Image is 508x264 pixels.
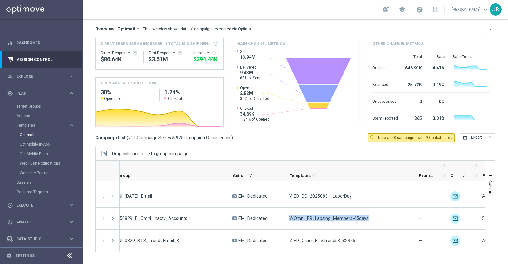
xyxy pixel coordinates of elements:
img: Optimail [450,214,460,224]
button: gps_fixed Plan keyboard_arrow_right [7,91,75,96]
i: track_changes [7,219,13,225]
div: 4.43% [430,62,445,72]
span: Delivered [240,65,261,70]
div: Test Response [149,50,183,56]
a: Optimail [20,132,66,137]
span: Channel [451,173,459,178]
button: lightbulb_outline There are 8 campaigns with 9 Optibot cards [368,133,455,142]
div: Dashboard [7,34,75,51]
img: Optimail [450,236,460,246]
span: 211 Campaign Series & 925 Campaign Occurrences [128,135,231,141]
div: Increase [193,50,218,56]
span: — [418,193,422,199]
h4: Other channel metrics [372,41,424,47]
div: Rate [430,54,445,59]
span: Templates [17,123,62,127]
a: Realtime Triggers [17,189,66,195]
span: Columns [488,180,493,196]
i: keyboard_arrow_right [69,202,75,208]
div: $86,642 [101,56,138,63]
div: 365 [405,113,422,123]
div: 0.19% [430,79,445,89]
span: Sent [240,49,256,54]
button: equalizer Dashboard [7,40,75,45]
span: EM_Dedicated [238,238,268,243]
span: 1.24% of Opened [240,117,270,122]
h2: 1.24% [164,89,218,96]
span: Execute [16,203,69,207]
button: Mission Control [7,57,75,62]
span: Data Studio [16,237,69,241]
div: Mission Control [7,51,75,68]
span: ED_OMNI_Labor_Day_Email [104,193,152,199]
multiple-options-button: Export to CSV [460,135,495,140]
span: Open rate [104,96,121,101]
i: keyboard_arrow_right [69,236,75,242]
button: Optimail arrow_drop_down [116,26,143,32]
div: 646.91K [405,62,422,72]
a: Target Groups [17,104,66,109]
span: Priority [482,173,498,178]
i: keyboard_arrow_right [69,219,75,225]
span: Calculate column [311,172,317,179]
span: 2.82M [240,90,269,96]
span: Auto [482,238,492,243]
div: Realtime Triggers [17,187,82,197]
div: Templates [17,121,82,178]
span: school [399,6,406,13]
button: Templates keyboard_arrow_right [17,123,75,128]
span: There are 8 campaigns with 9 Optibot cards [376,135,452,141]
a: Streams [17,180,66,185]
img: Optimail [450,191,460,201]
div: OptiMobile In-App [20,140,82,149]
i: settings [6,253,12,259]
span: Direct Response VS Increase In Total Mid Shipment Dotcom Transaction Amount [101,41,211,47]
span: Optimail [117,26,135,32]
span: — [418,238,422,243]
div: Row Groups [112,151,191,156]
div: Optimail [20,130,82,140]
span: EM_Dedicated [238,215,268,221]
h2: 30% [101,89,154,96]
div: $3,509,971 [149,56,183,63]
i: refresh [211,50,217,56]
div: 0.01% [430,113,445,123]
div: Rate Trend [452,54,490,59]
i: gps_fixed [7,90,13,96]
div: Plan [7,90,69,96]
div: Data Studio keyboard_arrow_right [7,236,75,241]
button: keyboard_arrow_down [487,25,495,33]
span: V-ED_Omni_BTSTrends3_82925 [289,238,355,243]
span: 9.43M [240,70,261,76]
span: Click rate [168,96,184,101]
i: person_search [7,74,13,79]
div: track_changes Analyze keyboard_arrow_right [7,220,75,225]
a: OptiMobile In-App [20,142,66,147]
i: keyboard_arrow_right [69,90,75,96]
h3: Overview: [95,26,116,32]
button: play_circle_outline Execute keyboard_arrow_right [7,203,75,208]
a: Web Push Notifications [20,161,66,166]
span: A [232,194,237,198]
i: open_in_browser [463,135,468,140]
h3: Campaign List [95,135,233,141]
button: open_in_browser Export [460,133,485,142]
span: Drag columns here to group campaigns [112,151,191,156]
button: more_vert [101,193,107,199]
span: Opened [240,85,269,90]
span: Clicked [240,106,270,111]
h4: OPEN AND CLICK RATE TREND [101,80,157,86]
i: more_vert [487,135,492,140]
span: A [232,216,237,220]
div: $394,441 [193,56,218,63]
h4: Main channel metrics [237,41,285,47]
span: 34.69K [240,111,270,117]
i: lightbulb_outline [369,135,375,141]
a: Dashboard [16,34,75,51]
